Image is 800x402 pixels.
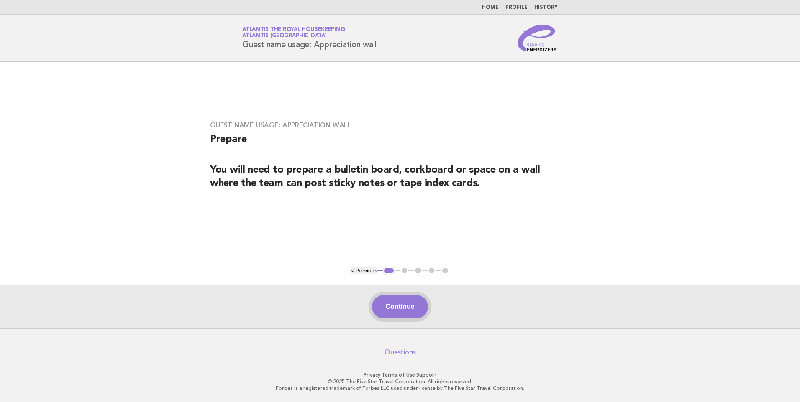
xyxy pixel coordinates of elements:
p: © 2025 The Five Star Travel Corporation. All rights reserved. [144,378,656,385]
h1: Guest name usage: Appreciation wall [242,27,376,49]
a: Privacy [364,372,380,378]
h3: Guest name usage: Appreciation wall [210,121,590,130]
h2: Prepare [210,133,590,153]
button: Continue [372,295,428,318]
h2: You will need to prepare a bulletin board, corkboard or space on a wall where the team can post s... [210,163,590,197]
button: < Previous [351,267,377,274]
a: Terms of Use [382,372,415,378]
p: Forbes is a registered trademark of Forbes LLC used under license by The Five Star Travel Corpora... [144,385,656,392]
a: History [534,5,558,10]
a: Questions [385,348,416,356]
p: · · [144,371,656,378]
a: Profile [505,5,528,10]
a: Support [416,372,437,378]
a: Home [482,5,499,10]
button: 1 [383,267,395,275]
a: Atlantis the Royal HousekeepingAtlantis [GEOGRAPHIC_DATA] [242,27,345,38]
img: Service Energizers [518,25,558,51]
span: Atlantis [GEOGRAPHIC_DATA] [242,33,327,39]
